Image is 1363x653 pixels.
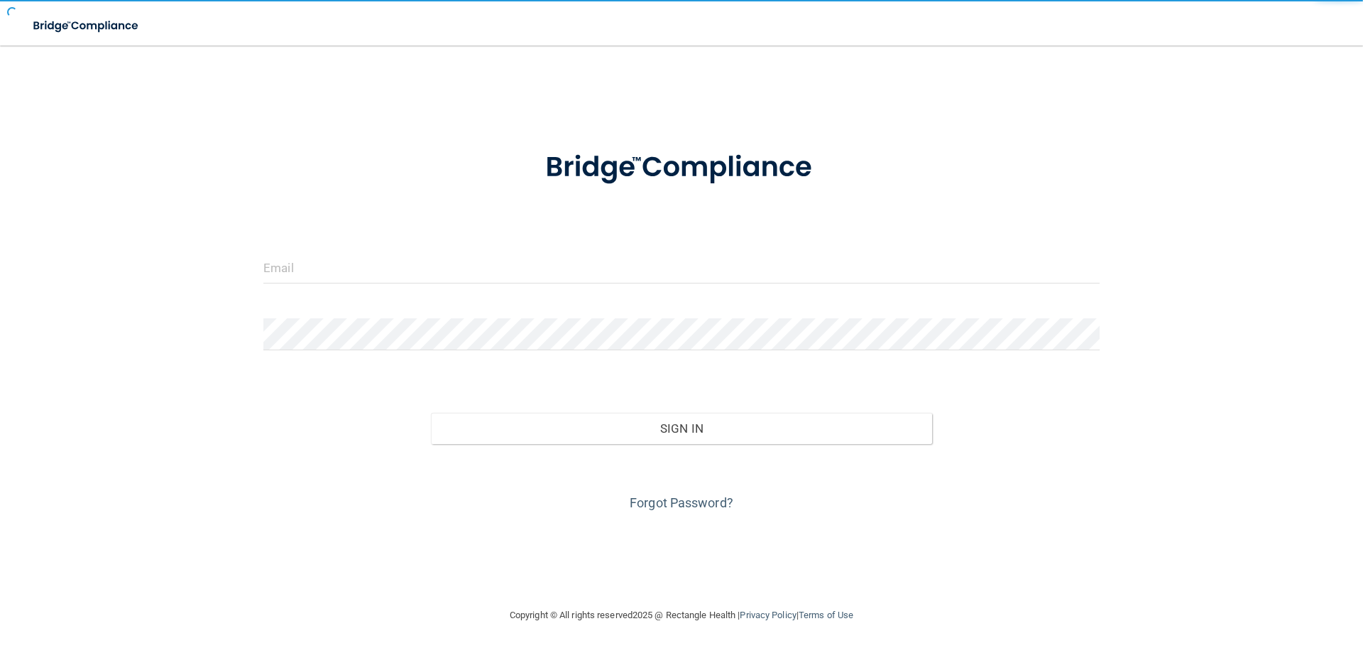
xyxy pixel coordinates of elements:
a: Terms of Use [799,610,853,620]
img: bridge_compliance_login_screen.278c3ca4.svg [21,11,152,41]
input: Email [263,252,1100,284]
img: bridge_compliance_login_screen.278c3ca4.svg [516,131,847,205]
a: Privacy Policy [740,610,796,620]
button: Sign In [431,413,933,444]
a: Forgot Password? [630,495,733,510]
div: Copyright © All rights reserved 2025 @ Rectangle Health | | [422,593,941,638]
